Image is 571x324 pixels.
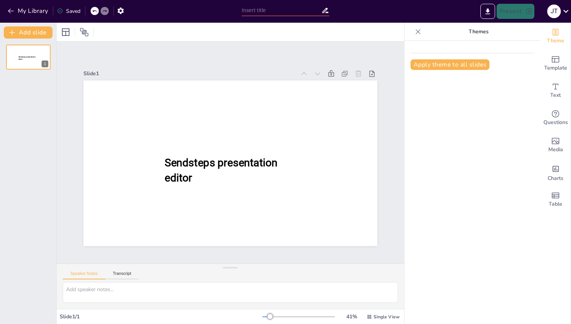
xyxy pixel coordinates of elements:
div: Change the overall theme [540,23,571,50]
span: Single View [373,314,400,320]
p: Themes [424,23,533,41]
div: 41 % [343,313,361,320]
span: Position [80,28,89,37]
span: Theme [547,37,564,45]
button: Speaker Notes [63,271,105,279]
div: Saved [57,8,80,15]
button: Export to PowerPoint [480,4,495,19]
button: Transcript [105,271,139,279]
div: J T [547,5,561,18]
span: Questions [543,118,568,127]
span: Media [548,146,563,154]
button: My Library [6,5,51,17]
span: Charts [548,174,563,183]
button: J T [547,4,561,19]
input: Insert title [242,5,321,16]
div: Get real-time input from your audience [540,104,571,132]
span: Template [544,64,567,72]
div: Add a table [540,186,571,213]
div: Slide 1 / 1 [60,313,262,320]
span: Sendsteps presentation editor [19,56,35,60]
span: Sendsteps presentation editor [165,156,278,184]
div: 1 [6,45,51,70]
div: Add text boxes [540,77,571,104]
span: Text [550,91,561,99]
div: Slide 1 [83,70,296,77]
button: Present [497,4,534,19]
div: Add images, graphics, shapes or video [540,132,571,159]
div: Add ready made slides [540,50,571,77]
div: 1 [42,60,48,67]
button: Apply theme to all slides [411,59,489,70]
button: Add slide [4,26,52,39]
span: Table [549,200,562,208]
div: Layout [60,26,72,38]
div: Add charts and graphs [540,159,571,186]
